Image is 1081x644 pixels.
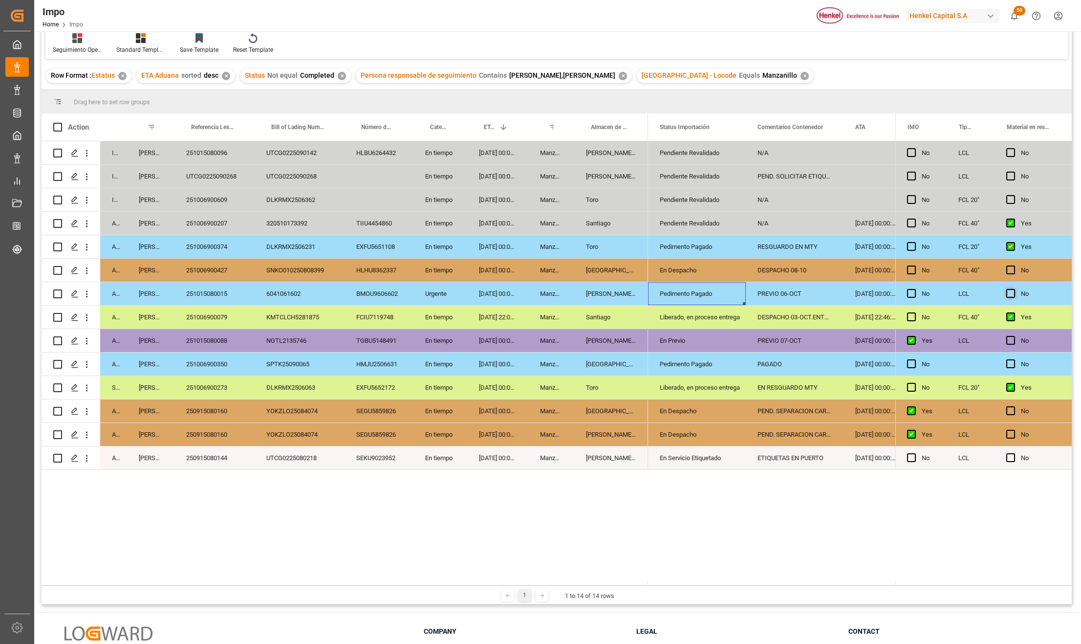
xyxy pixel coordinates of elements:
[467,423,528,446] div: [DATE] 00:00:00
[174,188,255,211] div: 251006900609
[42,376,648,400] div: Press SPACE to select this row.
[267,71,298,79] span: Not equal
[271,124,324,131] span: Bill of Lading Number
[746,141,843,164] div: N/A
[345,235,413,258] div: EXFU5651108
[528,353,574,376] div: Manzanillo
[922,306,935,329] div: No
[660,283,734,305] div: Pedimento Pagado
[895,212,1072,235] div: Press SPACE to select this row.
[947,446,995,469] div: LCL
[361,124,393,131] span: Número de Contenedor
[660,236,734,258] div: Pedimento Pagado
[300,71,334,79] span: Completed
[345,306,413,329] div: FCIU7119748
[174,376,255,399] div: 251006900273
[895,282,1072,306] div: Press SPACE to select this row.
[181,71,201,79] span: sorted
[660,189,734,211] div: Pendiente Revalidado
[100,306,127,329] div: Arrived
[42,446,648,470] div: Press SPACE to select this row.
[660,330,734,352] div: En Previo
[255,212,345,235] div: 320510173392
[413,282,467,305] div: Urgente
[746,400,843,422] div: PEND. SEPARACION CARGA.
[180,45,218,54] div: Save Template
[1021,400,1060,422] div: No
[42,353,648,376] div: Press SPACE to select this row.
[843,306,908,329] div: [DATE] 22:46:00
[127,329,174,352] div: [PERSON_NAME]
[1021,353,1060,376] div: No
[895,188,1072,212] div: Press SPACE to select this row.
[413,306,467,329] div: En tiempo
[127,306,174,329] div: [PERSON_NAME]
[467,446,528,469] div: [DATE] 00:00:00
[746,376,843,399] div: EN RESGUARDO MTY
[1021,259,1060,282] div: No
[947,423,995,446] div: LCL
[528,446,574,469] div: Manzanillo
[255,329,345,352] div: NGTL2135746
[413,188,467,211] div: En tiempo
[660,124,710,131] span: Status Importación
[574,306,648,329] div: Santiago
[947,376,995,399] div: FCL 20"
[127,376,174,399] div: [PERSON_NAME]
[895,235,1072,259] div: Press SPACE to select this row.
[895,259,1072,282] div: Press SPACE to select this row.
[528,141,574,164] div: Manzanillo
[413,329,467,352] div: En tiempo
[746,259,843,282] div: DESPACHO 08-10
[413,376,467,399] div: En tiempo
[746,282,843,305] div: PREVIO 06-OCT
[467,329,528,352] div: [DATE] 00:00:00
[42,141,648,165] div: Press SPACE to select this row.
[574,165,648,188] div: [PERSON_NAME] Tlalnepantla
[947,235,995,258] div: FCL 20"
[100,353,127,376] div: Arrived
[895,353,1072,376] div: Press SPACE to select this row.
[204,71,218,79] span: desc
[746,235,843,258] div: RESGUARDO EN MTY
[922,165,935,188] div: No
[413,165,467,188] div: En tiempo
[843,282,908,305] div: [DATE] 00:00:00
[116,45,165,54] div: Standard Templates
[947,306,995,329] div: FCL 40"
[800,72,809,80] div: ✕
[413,446,467,469] div: En tiempo
[42,165,648,188] div: Press SPACE to select this row.
[222,72,230,80] div: ✕
[922,283,935,305] div: No
[141,71,179,79] span: ETA Aduana
[100,329,127,352] div: Arrived
[361,71,476,79] span: Persona responsable de seguimiento
[817,7,899,24] img: Henkel%20logo.jpg_1689854090.jpg
[922,330,935,352] div: Yes
[1021,283,1060,305] div: No
[1003,5,1025,27] button: show 50 new notifications
[906,9,999,23] div: Henkel Capital S.A
[947,141,995,164] div: LCL
[908,124,919,131] span: IMO
[746,423,843,446] div: PEND. SEPARACION CARGA.
[947,329,995,352] div: LCL
[762,71,797,79] span: Manzanillo
[467,306,528,329] div: [DATE] 22:00:00
[467,400,528,422] div: [DATE] 00:00:00
[430,124,447,131] span: Categoría
[68,123,89,132] div: Action
[947,282,995,305] div: LCL
[574,235,648,258] div: Toro
[922,447,935,469] div: No
[660,400,734,422] div: En Despacho
[746,446,843,469] div: ETIQUETAS EN PUERTO
[345,259,413,282] div: HLHU8362337
[255,165,345,188] div: UTCG0225090268
[100,165,127,188] div: In progress
[255,188,345,211] div: DLKRMX2506362
[565,591,614,601] div: 1 to 14 of 14 rows
[233,45,273,54] div: Reset Template
[660,447,734,469] div: En Servicio Etiquetado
